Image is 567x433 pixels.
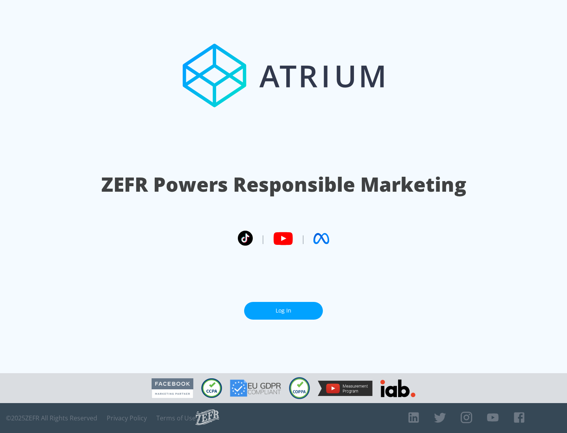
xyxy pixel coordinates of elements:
img: Facebook Marketing Partner [152,378,193,398]
img: CCPA Compliant [201,378,222,398]
h1: ZEFR Powers Responsible Marketing [101,171,466,198]
img: YouTube Measurement Program [318,381,372,396]
span: © 2025 ZEFR All Rights Reserved [6,414,97,422]
a: Terms of Use [156,414,196,422]
img: GDPR Compliant [230,379,281,397]
a: Log In [244,302,323,320]
span: | [261,233,265,244]
img: COPPA Compliant [289,377,310,399]
img: IAB [380,379,415,397]
a: Privacy Policy [107,414,147,422]
span: | [301,233,306,244]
